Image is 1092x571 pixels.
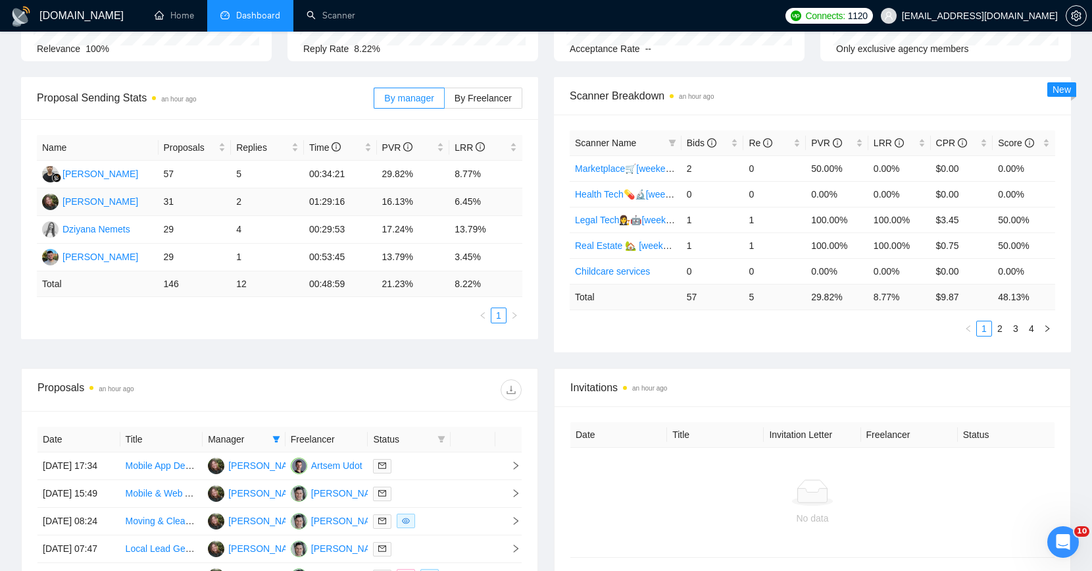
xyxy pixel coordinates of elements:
td: 100.00% [868,232,931,258]
td: 13.79% [449,216,522,244]
span: 10 [1074,526,1089,537]
td: 0.00% [806,181,868,207]
a: Health Tech💊🔬[weekend] [575,189,688,200]
td: 29 [159,244,232,271]
button: right [507,308,522,323]
span: mail [378,462,386,470]
td: 5 [231,161,304,188]
span: Manager [208,432,267,447]
td: $0.00 [931,258,993,284]
span: Dashboard [236,10,280,21]
a: YN[PERSON_NAME] [291,515,387,526]
div: [PERSON_NAME] [311,541,387,556]
span: right [1043,325,1051,333]
a: Real Estate 🏡 [weekdays] [575,240,685,251]
td: 00:48:59 [304,271,377,297]
td: 100.00% [868,207,931,232]
div: [PERSON_NAME] [228,514,304,528]
td: 8.77% [449,161,522,188]
td: Mobile & Web App Developer for Membership Management and Booking Platform [120,480,203,508]
a: Moving & Cleaning Services Management Tool [126,516,316,526]
td: Local Lead Generation Platform [120,535,203,563]
td: Moving & Cleaning Services Management Tool [120,508,203,535]
span: info-circle [1025,138,1034,148]
span: info-circle [707,138,716,148]
span: eye [402,517,410,525]
span: filter [270,429,283,449]
span: mail [378,489,386,497]
div: Proposals [37,379,280,400]
div: [PERSON_NAME] [228,541,304,556]
img: AU [291,458,307,474]
span: By Freelancer [455,93,512,103]
td: [DATE] 17:34 [37,452,120,480]
span: Proposals [164,140,216,155]
time: an hour ago [161,95,196,103]
a: AK[PERSON_NAME] [42,251,138,261]
td: 50.00% [993,232,1055,258]
td: 3.45% [449,244,522,271]
td: 1 [682,207,744,232]
span: info-circle [833,138,842,148]
td: 4 [231,216,304,244]
span: filter [666,133,679,153]
a: Mobile App Developer Needed – Build EMDR Clinician Companion App (React Native, Firebase, OpenAI) [126,460,555,471]
img: gigradar-bm.png [52,173,61,182]
td: 21.23 % [377,271,450,297]
td: 2 [231,188,304,216]
td: 1 [743,207,806,232]
a: Local Lead Generation Platform [126,543,256,554]
img: FG [42,166,59,182]
td: 100.00% [806,232,868,258]
span: 100% [86,43,109,54]
td: $ 9.87 [931,284,993,310]
li: Previous Page [960,321,976,337]
div: [PERSON_NAME] [228,486,304,501]
span: Scanner Name [575,138,636,148]
time: an hour ago [679,93,714,100]
a: DNDziyana Nemets [42,223,130,234]
td: 8.22 % [449,271,522,297]
img: DN [42,221,59,238]
th: Proposals [159,135,232,161]
td: $0.00 [931,181,993,207]
div: No data [581,511,1044,526]
span: dashboard [220,11,230,20]
iframe: Intercom live chat [1047,526,1079,558]
div: [PERSON_NAME] [62,167,138,181]
td: 0 [682,258,744,284]
img: AK [42,249,59,265]
td: 0 [682,181,744,207]
td: 146 [159,271,232,297]
td: 00:34:21 [304,161,377,188]
td: Total [570,284,682,310]
td: [DATE] 07:47 [37,535,120,563]
td: 00:29:53 [304,216,377,244]
a: YN[PERSON_NAME] [291,543,387,553]
img: HH [208,541,224,557]
button: download [501,379,522,400]
a: HH[PERSON_NAME] [208,487,304,498]
span: filter [435,429,448,449]
td: 13.79% [377,244,450,271]
td: 1 [682,232,744,258]
span: New [1053,84,1071,95]
th: Date [37,427,120,452]
div: [PERSON_NAME] [311,514,387,528]
div: [PERSON_NAME] [62,250,138,264]
td: 29 [159,216,232,244]
td: 0.00% [993,258,1055,284]
span: info-circle [958,138,967,148]
a: Marketplace🛒[weekend, full description] [575,163,742,174]
span: right [510,312,518,319]
button: right [1039,321,1055,337]
span: left [479,312,487,319]
td: 0.00% [993,155,1055,181]
a: HH[PERSON_NAME] [42,196,138,206]
img: YN [291,541,307,557]
td: 8.77 % [868,284,931,310]
span: filter [272,435,280,443]
a: AUArtsem Udot [291,460,362,470]
td: 01:29:16 [304,188,377,216]
td: $0.75 [931,232,993,258]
